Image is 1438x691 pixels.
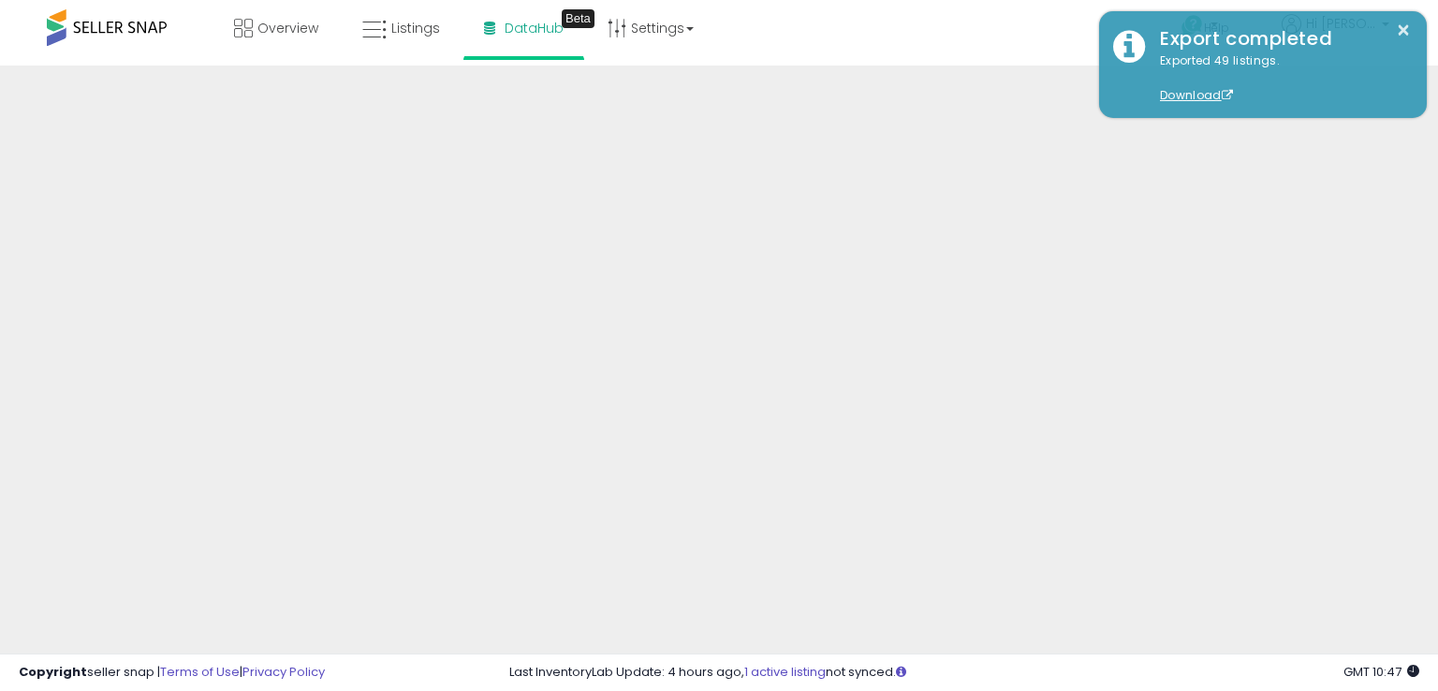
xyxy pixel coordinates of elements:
a: Terms of Use [160,663,240,681]
span: 2025-09-11 10:47 GMT [1343,663,1419,681]
div: Export completed [1146,25,1413,52]
span: Overview [257,19,318,37]
div: Tooltip anchor [562,9,594,28]
button: × [1396,19,1411,42]
div: seller snap | | [19,664,325,682]
a: Download [1160,87,1233,103]
div: Last InventoryLab Update: 4 hours ago, not synced. [509,664,1419,682]
a: 1 active listing [744,663,826,681]
span: DataHub [505,19,564,37]
a: Privacy Policy [242,663,325,681]
div: Exported 49 listings. [1146,52,1413,105]
strong: Copyright [19,663,87,681]
span: Listings [391,19,440,37]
